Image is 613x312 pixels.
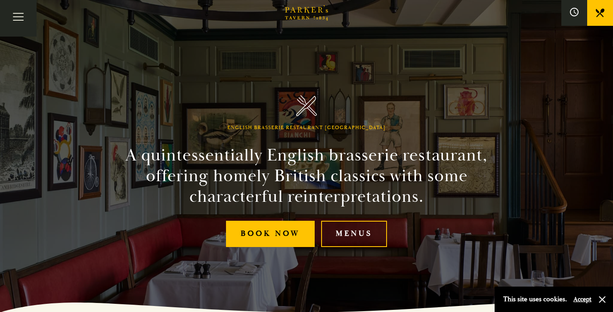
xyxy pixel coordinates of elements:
h2: A quintessentially English brasserie restaurant, offering homely British classics with some chara... [110,145,503,207]
img: Parker's Tavern Brasserie Cambridge [296,95,317,116]
a: Menus [321,221,387,247]
h1: English Brasserie Restaurant [GEOGRAPHIC_DATA] [227,125,386,131]
button: Close and accept [598,295,607,304]
a: Book Now [226,221,315,247]
button: Accept [573,295,591,303]
p: This site uses cookies. [503,293,567,306]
